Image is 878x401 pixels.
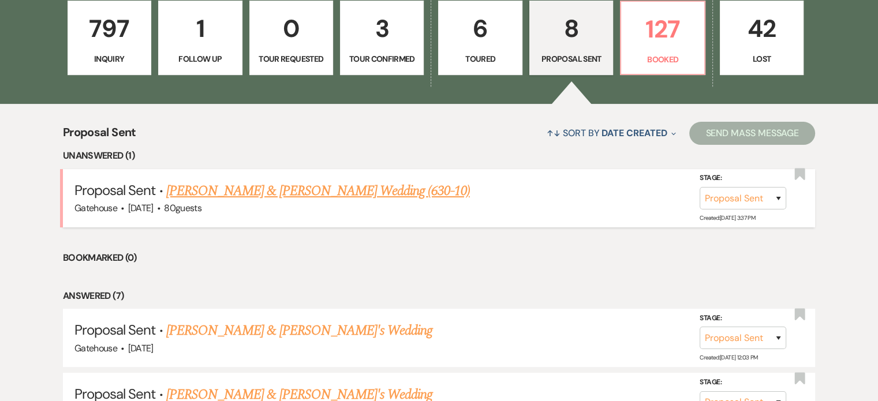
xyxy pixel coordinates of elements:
p: 3 [348,9,416,48]
p: 8 [537,9,606,48]
span: Created: [DATE] 3:37 PM [700,214,755,222]
p: 127 [628,10,697,48]
p: 0 [257,9,326,48]
a: 6Toured [438,1,522,76]
li: Unanswered (1) [63,148,815,163]
span: [DATE] [128,342,154,354]
a: 3Tour Confirmed [340,1,424,76]
label: Stage: [700,376,786,389]
p: Toured [446,53,514,65]
p: Inquiry [75,53,144,65]
a: [PERSON_NAME] & [PERSON_NAME] Wedding (630-10) [166,181,470,201]
label: Stage: [700,312,786,325]
a: [PERSON_NAME] & [PERSON_NAME]'s Wedding [166,320,433,341]
p: 6 [446,9,514,48]
span: Proposal Sent [63,123,136,148]
span: Proposal Sent [74,181,156,199]
li: Bookmarked (0) [63,250,815,265]
p: Tour Requested [257,53,326,65]
p: Booked [628,53,697,66]
a: 797Inquiry [68,1,151,76]
span: ↑↓ [547,127,561,139]
p: Proposal Sent [537,53,606,65]
p: 797 [75,9,144,48]
span: Gatehouse [74,342,117,354]
p: 42 [727,9,796,48]
a: 42Lost [720,1,804,76]
span: Gatehouse [74,202,117,214]
a: 8Proposal Sent [529,1,613,76]
a: 127Booked [620,1,705,76]
a: 0Tour Requested [249,1,333,76]
button: Sort By Date Created [542,118,681,148]
a: 1Follow Up [158,1,242,76]
label: Stage: [700,172,786,185]
span: Date Created [601,127,667,139]
span: 80 guests [164,202,201,214]
p: Lost [727,53,796,65]
span: [DATE] [128,202,154,214]
p: Tour Confirmed [348,53,416,65]
li: Answered (7) [63,288,815,303]
button: Send Mass Message [689,122,815,145]
p: Follow Up [166,53,234,65]
span: Created: [DATE] 12:03 PM [700,354,757,361]
span: Proposal Sent [74,321,156,339]
p: 1 [166,9,234,48]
